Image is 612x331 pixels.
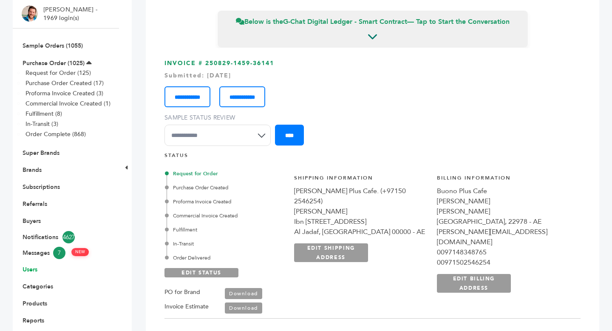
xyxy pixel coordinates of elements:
span: 7 [53,247,65,259]
div: Proforma Invoice Created [167,198,285,205]
label: PO for Brand [164,287,200,297]
span: Below is the — Tap to Start the Conversation [236,17,510,26]
div: [GEOGRAPHIC_DATA], 22978 - AE [437,217,571,227]
div: Fulfillment [167,226,285,234]
div: In-Transit [167,240,285,248]
a: Request for Order (125) [25,69,91,77]
a: Purchase Order (1025) [23,59,85,67]
h4: STATUS [164,152,581,163]
a: Reports [23,317,44,325]
a: EDIT STATUS [164,268,238,277]
div: Order Delivered [167,254,285,262]
li: [PERSON_NAME] - 1969 login(s) [43,6,99,22]
a: Sample Orders (1055) [23,42,83,50]
a: Download [225,288,262,299]
h4: Shipping Information [294,174,428,186]
a: Order Complete (868) [25,130,86,138]
div: Purchase Order Created [167,184,285,191]
a: Download [225,302,262,314]
div: 00971502546254 [437,257,571,268]
a: Referrals [23,200,47,208]
span: 4627 [62,231,75,243]
label: Invoice Estimate [164,302,209,312]
div: [PERSON_NAME] [437,206,571,217]
a: Commercial Invoice Created (1) [25,100,110,108]
a: EDIT BILLING ADDRESS [437,274,511,293]
a: Proforma Invoice Created (3) [25,89,103,97]
a: Subscriptions [23,183,60,191]
a: Fulfillment (8) [25,110,62,118]
div: Ibn [STREET_ADDRESS] [294,217,428,227]
div: [PERSON_NAME] [294,206,428,217]
div: Request for Order [167,170,285,177]
div: 0097148348765 [437,247,571,257]
div: Al Jadaf, [GEOGRAPHIC_DATA] 00000 - AE [294,227,428,237]
a: Buyers [23,217,41,225]
h4: Billing Information [437,174,571,186]
div: Buono Plus Cafe [437,186,571,196]
a: EDIT SHIPPING ADDRESS [294,243,368,262]
h3: INVOICE # 250829-1459-36141 [164,59,581,152]
div: Commercial Invoice Created [167,212,285,220]
a: In-Transit (3) [25,120,58,128]
a: Super Brands [23,149,59,157]
a: Notifications4627 [23,231,109,243]
strong: G-Chat Digital Ledger - Smart Contract [283,17,407,26]
a: Users [23,265,37,274]
a: Brands [23,166,42,174]
a: Products [23,300,47,308]
label: Sample Status Review [164,114,275,122]
a: Purchase Order Created (17) [25,79,104,87]
span: NEW [71,248,89,256]
a: Categories [23,282,53,291]
div: [PERSON_NAME] [437,196,571,206]
div: Submitted: [DATE] [164,71,581,80]
div: [PERSON_NAME][EMAIL_ADDRESS][DOMAIN_NAME] [437,227,571,247]
div: [PERSON_NAME] Plus Cafe. (+97150 2546254) [294,186,428,206]
a: Messages7 NEW [23,247,109,259]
